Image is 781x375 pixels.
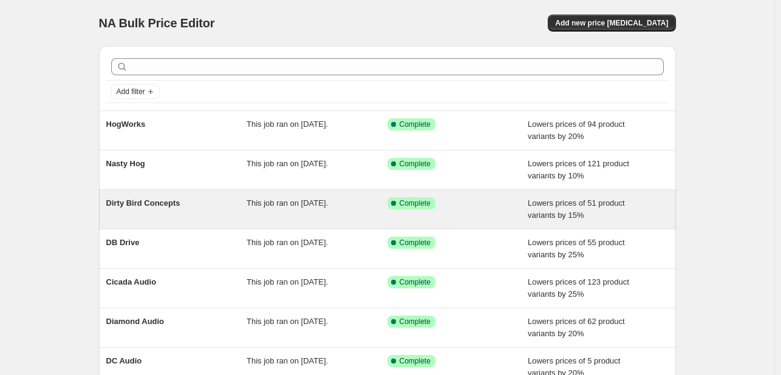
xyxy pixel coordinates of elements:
[247,317,328,326] span: This job ran on [DATE].
[400,198,431,208] span: Complete
[555,18,668,28] span: Add new price [MEDICAL_DATA]
[528,238,625,259] span: Lowers prices of 55 product variants by 25%
[400,120,431,129] span: Complete
[400,277,431,287] span: Complete
[247,277,328,286] span: This job ran on [DATE].
[106,238,140,247] span: DB Drive
[247,159,328,168] span: This job ran on [DATE].
[528,317,625,338] span: Lowers prices of 62 product variants by 20%
[548,15,675,32] button: Add new price [MEDICAL_DATA]
[106,120,146,129] span: HogWorks
[106,317,165,326] span: Diamond Audio
[400,159,431,169] span: Complete
[528,120,625,141] span: Lowers prices of 94 product variants by 20%
[400,356,431,366] span: Complete
[111,84,160,99] button: Add filter
[106,198,180,208] span: Dirty Bird Concepts
[247,356,328,365] span: This job ran on [DATE].
[247,238,328,247] span: This job ran on [DATE].
[400,317,431,326] span: Complete
[106,159,145,168] span: Nasty Hog
[106,356,142,365] span: DC Audio
[400,238,431,248] span: Complete
[247,120,328,129] span: This job ran on [DATE].
[247,198,328,208] span: This job ran on [DATE].
[528,198,625,220] span: Lowers prices of 51 product variants by 15%
[106,277,157,286] span: Cicada Audio
[528,159,629,180] span: Lowers prices of 121 product variants by 10%
[117,87,145,96] span: Add filter
[99,16,215,30] span: NA Bulk Price Editor
[528,277,629,299] span: Lowers prices of 123 product variants by 25%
